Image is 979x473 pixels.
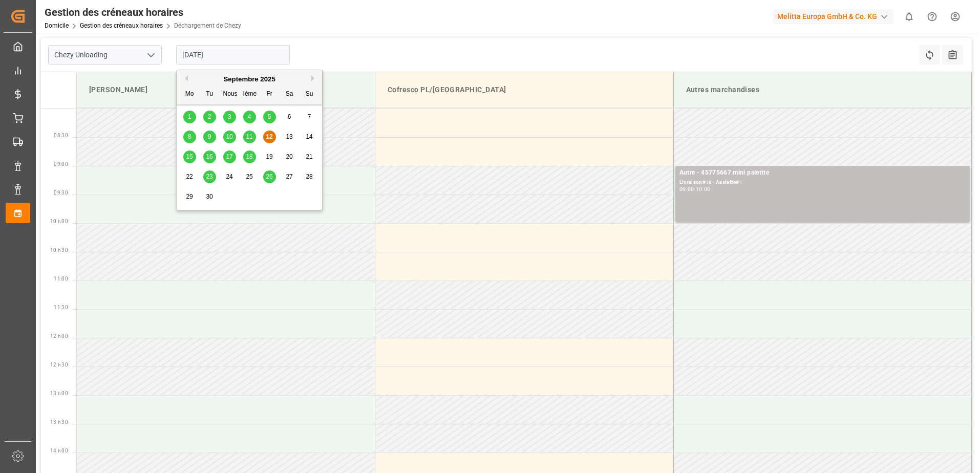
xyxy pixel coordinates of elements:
[186,153,193,160] span: 15
[223,88,236,101] div: Nous
[263,111,276,123] div: Choisissez le vendredi 5 septembre 2025
[203,170,216,183] div: Choisissez le mardi 23 septembre 2025
[50,362,68,368] span: 12 h 30
[54,133,68,138] span: 08:30
[177,74,322,84] div: Septembre 2025
[186,193,193,200] span: 29
[921,5,944,28] button: Centre d’aide
[773,7,898,26] button: Melitta Europa GmbH & Co. KG
[243,170,256,183] div: Choisissez le jeudi 25 septembre 2025
[203,131,216,143] div: Choisissez le mardi 9 septembre 2025
[143,47,158,63] button: Ouvrir le menu
[50,391,68,396] span: 13 h 00
[263,170,276,183] div: Choisissez le vendredi 26 septembre 2025
[303,111,316,123] div: Choisissez le dimanche 7 septembre 2025
[186,173,193,180] span: 22
[183,190,196,203] div: Choisissez le lundi 29 septembre 2025
[283,88,296,101] div: Sa
[206,153,212,160] span: 16
[243,111,256,123] div: Choisissez le jeudi 4 septembre 2025
[183,150,196,163] div: Choisissez le lundi 15 septembre 2025
[306,153,312,160] span: 21
[283,170,296,183] div: Choisissez le samedi 27 septembre 2025
[223,111,236,123] div: Choisissez Mercredi 3 septembre 2025
[223,150,236,163] div: Choisissez le mercredi 17 septembre 2025
[288,113,291,120] span: 6
[243,88,256,101] div: Ième
[228,113,231,120] span: 3
[246,173,252,180] span: 25
[243,131,256,143] div: Choisissez le jeudi 11 septembre 2025
[266,133,272,140] span: 12
[48,45,162,64] input: Type à rechercher/sélectionner
[80,22,163,29] a: Gestion des créneaux horaires
[45,5,241,20] div: Gestion des créneaux horaires
[85,80,367,99] div: [PERSON_NAME]
[208,133,211,140] span: 9
[266,153,272,160] span: 19
[223,170,236,183] div: Choisissez Mercredi 24 septembre 2025
[54,190,68,196] span: 09:30
[263,150,276,163] div: Choisissez le vendredi 19 septembre 2025
[243,150,256,163] div: Choisissez Jeudi 18 septembre 2025
[303,170,316,183] div: Choisissez Dimanche 28 septembre 2025
[176,45,290,64] input: JJ-MM-AAAA
[223,131,236,143] div: Choisissez le mercredi 10 septembre 2025
[248,113,251,120] span: 4
[206,193,212,200] span: 30
[268,113,271,120] span: 5
[246,133,252,140] span: 11
[208,113,211,120] span: 2
[50,247,68,253] span: 10 h 30
[203,150,216,163] div: Choisissez le mardi 16 septembre 2025
[682,80,964,99] div: Autres marchandises
[246,153,252,160] span: 18
[183,88,196,101] div: Mo
[188,133,191,140] span: 8
[50,219,68,224] span: 10 h 00
[183,111,196,123] div: Choisissez le lundi 1er septembre 2025
[286,173,292,180] span: 27
[183,170,196,183] div: Choisissez le lundi 22 septembre 2025
[50,419,68,425] span: 13 h 30
[203,190,216,203] div: Choisissez le mardi 30 septembre 2025
[286,133,292,140] span: 13
[263,131,276,143] div: Choisissez le vendredi 12 septembre 2025
[283,131,296,143] div: Choisissez le samedi 13 septembre 2025
[203,111,216,123] div: Choisissez Mardi 2 septembre 2025
[180,107,320,207] div: Mois 2025-09
[45,22,69,29] a: Domicile
[263,88,276,101] div: Fr
[303,88,316,101] div: Su
[226,173,232,180] span: 24
[183,131,196,143] div: Choisissez le lundi 8 septembre 2025
[54,305,68,310] span: 11:30
[694,187,695,191] div: -
[283,150,296,163] div: Choisissez le samedi 20 septembre 2025
[50,333,68,339] span: 12 h 00
[696,187,711,191] div: 10:00
[283,111,296,123] div: Choisissez le samedi 6 septembre 2025
[203,88,216,101] div: Tu
[286,153,292,160] span: 20
[679,168,966,178] div: Autre - 45775667 mini palettte
[777,11,877,22] font: Melitta Europa GmbH & Co. KG
[206,173,212,180] span: 23
[306,133,312,140] span: 14
[226,153,232,160] span: 17
[308,113,311,120] span: 7
[384,80,665,99] div: Cofresco PL/[GEOGRAPHIC_DATA]
[266,173,272,180] span: 26
[679,187,694,191] div: 09:00
[898,5,921,28] button: Afficher 0 nouvelles notifications
[50,448,68,454] span: 14 h 00
[679,178,966,187] div: Livraison# :x - Assiette# :
[54,161,68,167] span: 09:00
[188,113,191,120] span: 1
[311,75,317,81] button: Prochain
[303,131,316,143] div: Choisissez le dimanche 14 septembre 2025
[182,75,188,81] button: Mois précédent
[54,276,68,282] span: 11:00
[306,173,312,180] span: 28
[226,133,232,140] span: 10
